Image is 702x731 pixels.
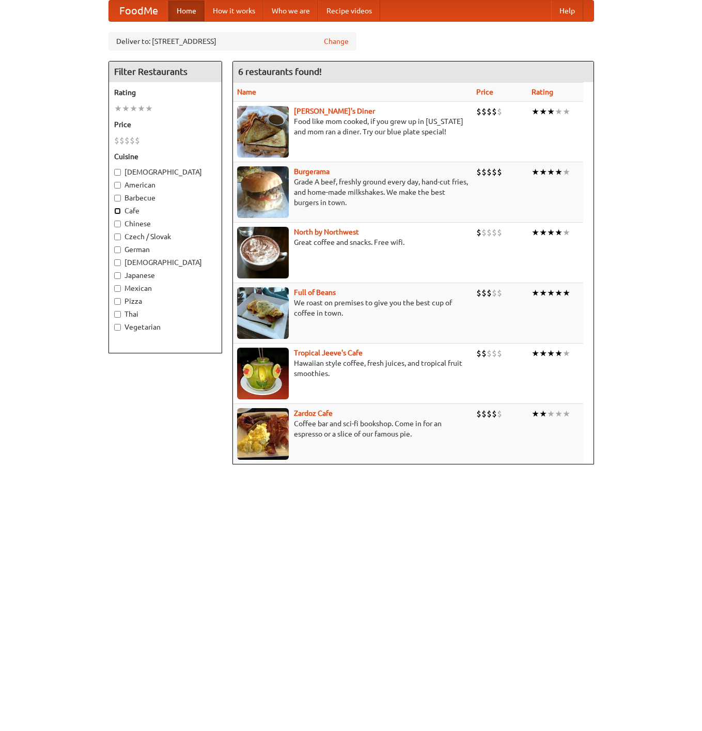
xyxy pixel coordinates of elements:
[551,1,583,21] a: Help
[492,408,497,419] li: $
[114,206,216,216] label: Cafe
[539,287,547,299] li: ★
[124,135,130,146] li: $
[481,166,487,178] li: $
[547,227,555,238] li: ★
[324,36,349,46] a: Change
[114,246,121,253] input: German
[476,166,481,178] li: $
[539,227,547,238] li: ★
[114,257,216,268] label: [DEMOGRAPHIC_DATA]
[547,348,555,359] li: ★
[119,135,124,146] li: $
[547,408,555,419] li: ★
[294,228,359,236] a: North by Northwest
[114,193,216,203] label: Barbecue
[539,166,547,178] li: ★
[237,408,289,460] img: zardoz.jpg
[237,177,468,208] p: Grade A beef, freshly ground every day, hand-cut fries, and home-made milkshakes. We make the bes...
[539,106,547,117] li: ★
[114,296,216,306] label: Pizza
[114,272,121,279] input: Japanese
[294,107,375,115] a: [PERSON_NAME]'s Diner
[497,408,502,419] li: $
[555,227,563,238] li: ★
[563,106,570,117] li: ★
[114,135,119,146] li: $
[237,106,289,158] img: sallys.jpg
[114,103,122,114] li: ★
[481,106,487,117] li: $
[532,227,539,238] li: ★
[481,408,487,419] li: $
[237,88,256,96] a: Name
[532,408,539,419] li: ★
[547,166,555,178] li: ★
[145,103,153,114] li: ★
[237,287,289,339] img: beans.jpg
[294,288,336,297] a: Full of Beans
[539,408,547,419] li: ★
[532,166,539,178] li: ★
[497,227,502,238] li: $
[108,32,356,51] div: Deliver to: [STREET_ADDRESS]
[487,166,492,178] li: $
[487,106,492,117] li: $
[130,103,137,114] li: ★
[114,208,121,214] input: Cafe
[487,408,492,419] li: $
[294,167,330,176] a: Burgerama
[492,287,497,299] li: $
[497,287,502,299] li: $
[237,418,468,439] p: Coffee bar and sci-fi bookshop. Come in for an espresso or a slice of our famous pie.
[114,119,216,130] h5: Price
[294,409,333,417] a: Zardoz Cafe
[114,283,216,293] label: Mexican
[481,287,487,299] li: $
[294,349,363,357] a: Tropical Jeeve's Cafe
[114,324,121,331] input: Vegetarian
[114,221,121,227] input: Chinese
[492,227,497,238] li: $
[563,408,570,419] li: ★
[563,166,570,178] li: ★
[238,67,322,76] ng-pluralize: 6 restaurants found!
[114,270,216,281] label: Japanese
[109,61,222,82] h4: Filter Restaurants
[555,348,563,359] li: ★
[114,151,216,162] h5: Cuisine
[547,287,555,299] li: ★
[487,348,492,359] li: $
[555,408,563,419] li: ★
[497,348,502,359] li: $
[497,166,502,178] li: $
[555,166,563,178] li: ★
[114,309,216,319] label: Thai
[539,348,547,359] li: ★
[532,88,553,96] a: Rating
[476,287,481,299] li: $
[114,180,216,190] label: American
[137,103,145,114] li: ★
[114,322,216,332] label: Vegetarian
[114,87,216,98] h5: Rating
[476,88,493,96] a: Price
[114,234,121,240] input: Czech / Slovak
[114,231,216,242] label: Czech / Slovak
[492,166,497,178] li: $
[237,298,468,318] p: We roast on premises to give you the best cup of coffee in town.
[476,106,481,117] li: $
[263,1,318,21] a: Who we are
[237,358,468,379] p: Hawaiian style coffee, fresh juices, and tropical fruit smoothies.
[122,103,130,114] li: ★
[492,106,497,117] li: $
[205,1,263,21] a: How it works
[532,348,539,359] li: ★
[130,135,135,146] li: $
[237,227,289,278] img: north.jpg
[497,106,502,117] li: $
